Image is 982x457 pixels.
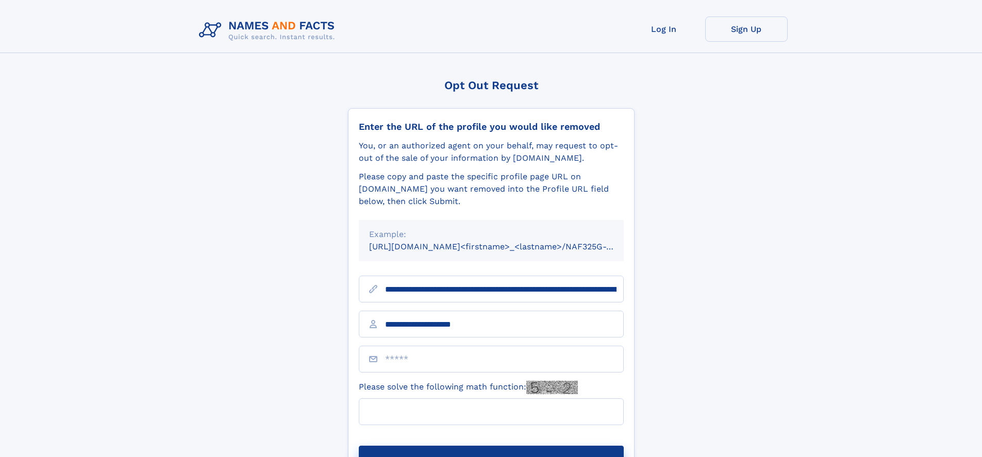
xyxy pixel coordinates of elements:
[348,79,635,92] div: Opt Out Request
[359,140,624,164] div: You, or an authorized agent on your behalf, may request to opt-out of the sale of your informatio...
[359,171,624,208] div: Please copy and paste the specific profile page URL on [DOMAIN_NAME] you want removed into the Pr...
[359,381,578,394] label: Please solve the following math function:
[623,16,705,42] a: Log In
[359,121,624,132] div: Enter the URL of the profile you would like removed
[705,16,788,42] a: Sign Up
[369,228,613,241] div: Example:
[369,242,643,251] small: [URL][DOMAIN_NAME]<firstname>_<lastname>/NAF325G-xxxxxxxx
[195,16,343,44] img: Logo Names and Facts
